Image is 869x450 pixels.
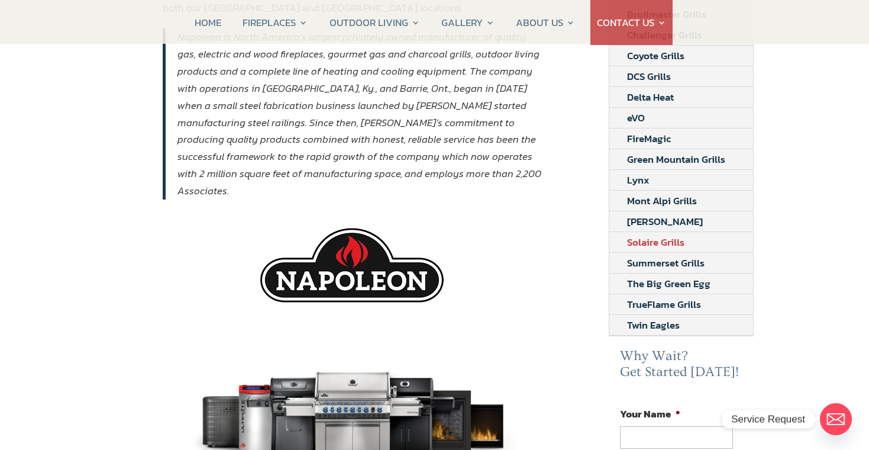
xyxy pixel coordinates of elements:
[609,211,721,232] a: [PERSON_NAME]
[260,217,444,313] img: napoleongrillslogo
[609,191,715,211] a: Mont Alpi Grills
[609,294,719,314] a: TrueFlame Grills
[620,407,680,420] label: Your Name
[820,403,852,435] a: Email
[620,348,742,387] h2: Why Wait? Get Started [DATE]!
[609,274,728,294] a: The Big Green Egg
[609,128,689,149] a: FireMagic
[609,87,692,107] a: Delta Heat
[609,253,722,273] a: Summerset Grills
[609,315,697,335] a: Twin Eagles
[609,66,689,86] a: DCS Grills
[609,46,702,66] a: Coyote Grills
[609,149,743,169] a: Green Mountain Grills
[609,232,702,252] a: Solaire Grills
[609,170,667,190] a: Lynx
[609,108,663,128] a: eVO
